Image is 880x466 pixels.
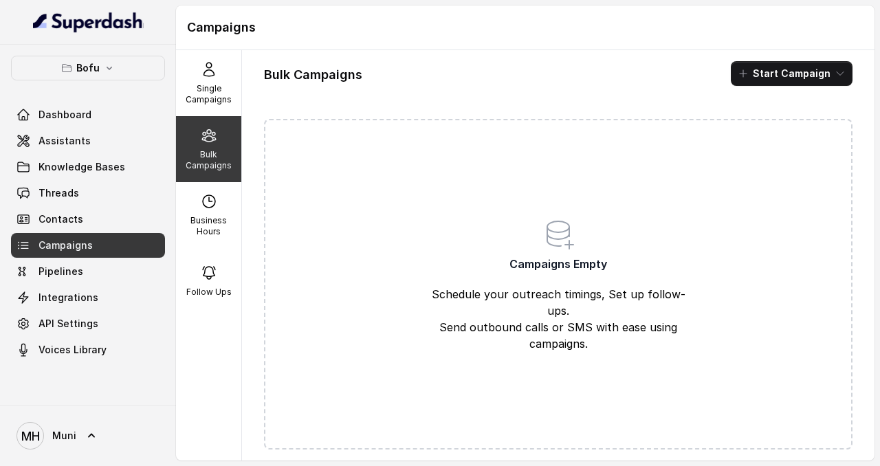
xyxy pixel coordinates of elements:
[181,149,236,171] p: Bulk Campaigns
[11,129,165,153] a: Assistants
[181,83,236,105] p: Single Campaigns
[33,11,144,33] img: light.svg
[11,337,165,362] a: Voices Library
[38,212,83,226] span: Contacts
[38,265,83,278] span: Pipelines
[38,108,91,122] span: Dashboard
[11,259,165,284] a: Pipelines
[38,134,91,148] span: Assistants
[76,60,100,76] p: Bofu
[52,429,76,443] span: Muni
[21,429,40,443] text: MH
[38,343,107,357] span: Voices Library
[186,287,232,298] p: Follow Ups
[38,291,98,304] span: Integrations
[11,207,165,232] a: Contacts
[11,285,165,310] a: Integrations
[11,56,165,80] button: Bofu
[38,238,93,252] span: Campaigns
[11,155,165,179] a: Knowledge Bases
[11,311,165,336] a: API Settings
[38,186,79,200] span: Threads
[11,417,165,455] a: Muni
[181,215,236,237] p: Business Hours
[38,317,98,331] span: API Settings
[38,160,125,174] span: Knowledge Bases
[428,286,688,352] p: Schedule your outreach timings, Set up follow-ups. Send outbound calls or SMS with ease using cam...
[731,61,852,86] button: Start Campaign
[509,256,607,272] span: Campaigns Empty
[264,64,362,86] h1: Bulk Campaigns
[187,16,863,38] h1: Campaigns
[11,233,165,258] a: Campaigns
[11,102,165,127] a: Dashboard
[11,181,165,206] a: Threads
